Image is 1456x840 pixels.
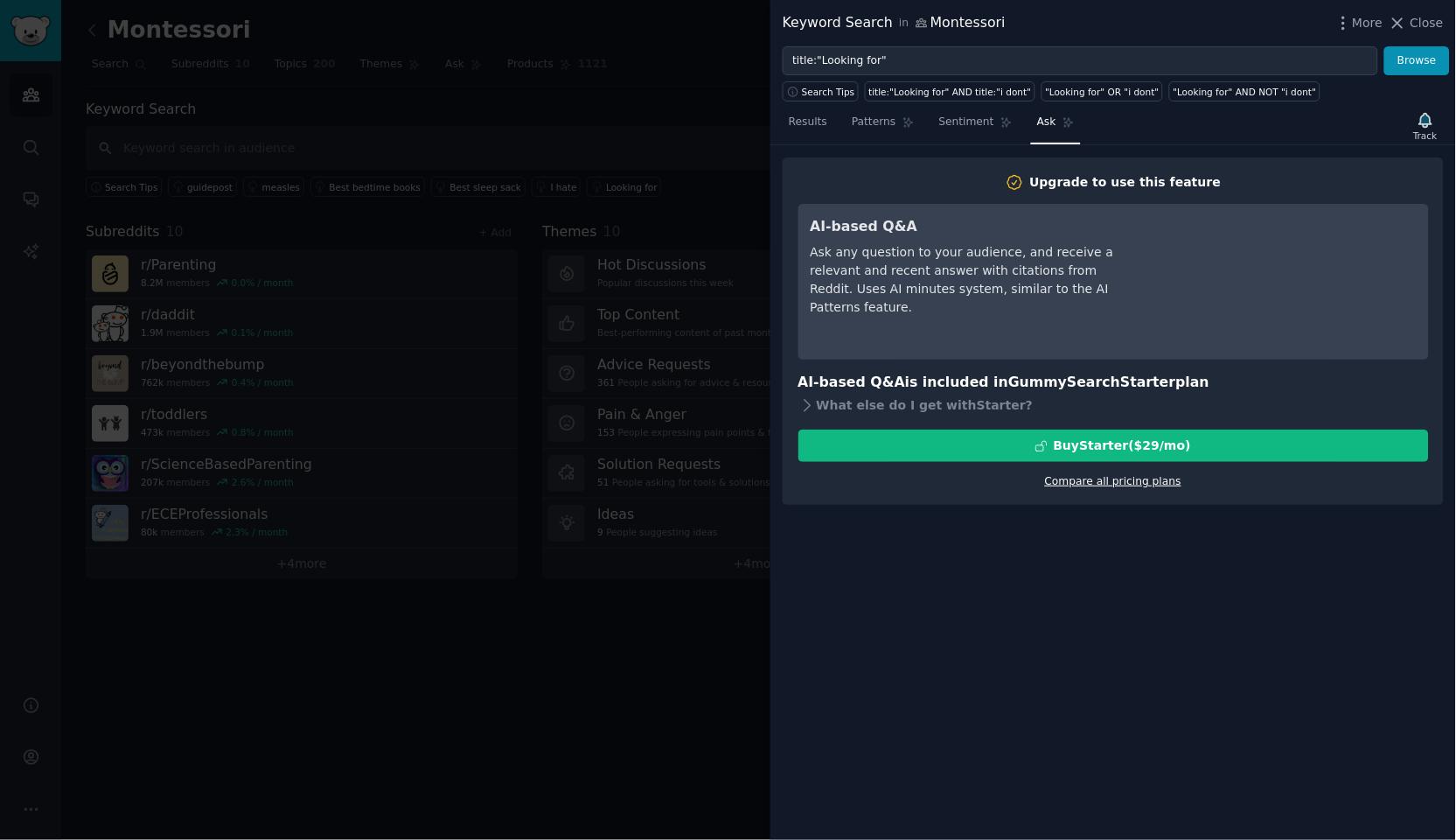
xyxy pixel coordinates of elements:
[1384,46,1450,76] button: Browse
[1389,14,1444,32] button: Close
[811,243,1130,317] div: Ask any question to your audience, and receive a relevant and recent answer with citations from R...
[783,108,833,144] a: Results
[1408,108,1444,144] button: Track
[1054,437,1191,455] div: Buy Starter ($ 29 /mo )
[783,46,1378,76] input: Try a keyword related to your business
[798,430,1429,462] button: BuyStarter($29/mo)
[1174,86,1317,98] div: "Looking for" AND NOT "i dont"
[802,86,855,98] span: Search Tips
[1030,173,1222,192] div: Upgrade to use this feature
[869,86,1032,98] div: title:"Looking for" AND title:"i dont"
[933,108,1019,144] a: Sentiment
[1041,81,1163,101] a: "Looking for" OR "i dont"
[1031,108,1081,144] a: Ask
[852,115,895,130] span: Patterns
[1334,14,1383,32] button: More
[798,372,1429,394] h3: AI-based Q&A is included in plan
[789,115,827,130] span: Results
[783,81,859,101] button: Search Tips
[1046,86,1160,98] div: "Looking for" OR "i dont"
[1045,475,1181,487] a: Compare all pricing plans
[899,16,909,31] span: in
[1037,115,1056,130] span: Ask
[939,115,994,130] span: Sentiment
[1008,374,1175,390] span: GummySearch Starter
[1169,81,1320,101] a: "Looking for" AND NOT "i dont"
[798,393,1429,417] div: What else do I get with Starter ?
[865,81,1035,101] a: title:"Looking for" AND title:"i dont"
[846,108,920,144] a: Patterns
[1411,14,1444,32] span: Close
[811,216,1130,238] h3: AI-based Q&A
[1353,14,1383,32] span: More
[1414,129,1438,142] div: Track
[783,12,1006,34] div: Keyword Search Montessori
